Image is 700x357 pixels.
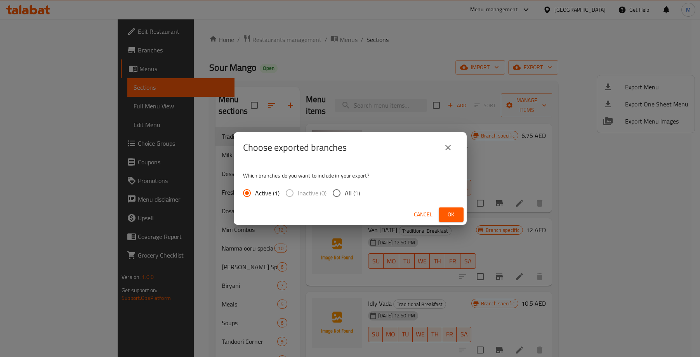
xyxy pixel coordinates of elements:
button: Cancel [411,207,436,222]
span: All (1) [345,188,360,198]
p: Which branches do you want to include in your export? [243,172,457,179]
span: Cancel [414,210,433,219]
span: Inactive (0) [298,188,327,198]
button: close [439,138,457,157]
button: Ok [439,207,464,222]
span: Active (1) [255,188,280,198]
span: Ok [445,210,457,219]
h2: Choose exported branches [243,141,347,154]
